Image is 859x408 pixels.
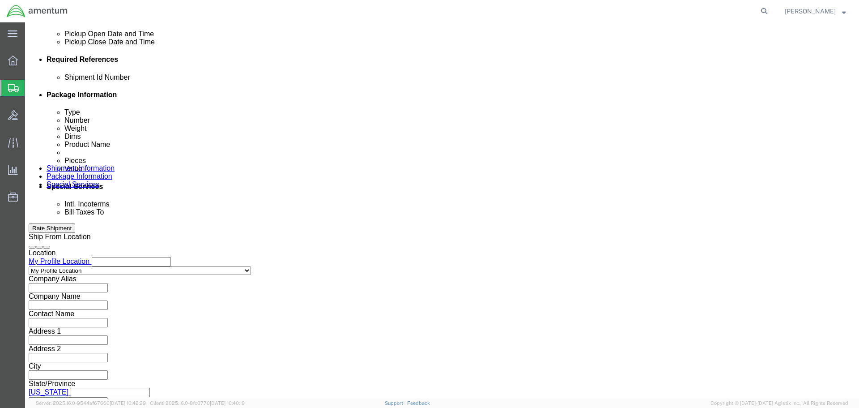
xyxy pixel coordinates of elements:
[785,6,836,16] span: Nick Riddle
[784,6,846,17] button: [PERSON_NAME]
[36,400,146,406] span: Server: 2025.16.0-9544af67660
[710,399,848,407] span: Copyright © [DATE]-[DATE] Agistix Inc., All Rights Reserved
[6,4,68,18] img: logo
[150,400,245,406] span: Client: 2025.16.0-8fc0770
[407,400,430,406] a: Feedback
[25,22,859,399] iframe: FS Legacy Container
[210,400,245,406] span: [DATE] 10:40:19
[385,400,407,406] a: Support
[110,400,146,406] span: [DATE] 10:42:29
